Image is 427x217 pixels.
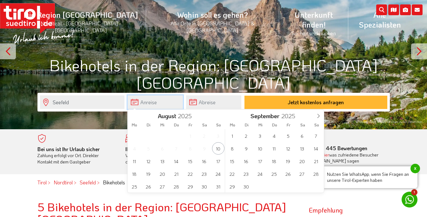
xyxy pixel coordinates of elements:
[212,168,224,180] span: August 24, 2025
[287,29,341,36] small: Suchen und buchen
[156,142,169,155] span: August 6, 2025
[170,168,183,180] span: August 21, 2025
[16,3,146,41] a: Die Region [GEOGRAPHIC_DATA]Nordtirol - [GEOGRAPHIC_DATA] - [GEOGRAPHIC_DATA]
[54,179,73,186] a: Nordtirol
[322,166,417,188] span: Nutzen Sie WhatsApp, wenn Sie Fragen an unsere Tirol-Experten haben
[411,189,417,195] span: 1
[184,130,197,142] span: August 1, 2025
[254,130,266,142] span: September 3, 2025
[268,130,280,142] span: September 4, 2025
[254,123,268,127] span: Mi
[296,130,308,142] span: September 6, 2025
[156,180,169,193] span: August 27, 2025
[254,168,266,180] span: September 24, 2025
[156,155,169,167] span: August 13, 2025
[226,130,238,142] span: September 1, 2025
[37,146,116,165] div: Zahlung erfolgt vor Ort. Direkter Kontakt mit dem Gastgeber
[268,168,280,180] span: September 25, 2025
[240,180,252,193] span: September 30, 2025
[170,180,183,193] span: August 28, 2025
[240,142,252,155] span: September 9, 2025
[128,142,141,155] span: August 4, 2025
[176,112,197,120] input: Year
[212,130,224,142] span: August 3, 2025
[183,123,197,127] span: Fr
[302,152,380,164] div: was zufriedene Besucher über [DOMAIN_NAME] sagen
[282,123,296,127] span: Fr
[310,142,322,155] span: September 14, 2025
[142,180,155,193] span: August 26, 2025
[125,146,191,152] b: Ihr Traumurlaub beginnt hier!
[170,142,183,155] span: August 7, 2025
[302,145,367,151] b: - 445 Bewertungen
[226,168,238,180] span: September 22, 2025
[296,123,310,127] span: Sa
[125,146,204,165] div: Von der Buchung bis zum Aufenthalt, der gesamte Ablauf ist unkompliziert
[226,142,238,155] span: September 8, 2025
[128,180,141,193] span: August 25, 2025
[310,155,322,167] span: September 21, 2025
[142,155,155,167] span: August 12, 2025
[310,168,322,180] span: September 28, 2025
[268,123,282,127] span: Do
[240,155,252,167] span: September 16, 2025
[186,95,241,109] input: Abreise
[128,95,183,109] input: Anreise
[240,130,252,142] span: September 2, 2025
[402,192,417,207] a: 1 Nutzen Sie WhatsApp, wenn Sie Fragen an unsere Tirol-Experten habenx
[142,168,155,180] span: August 19, 2025
[268,155,280,167] span: September 18, 2025
[198,168,210,180] span: August 23, 2025
[184,180,197,193] span: August 29, 2025
[80,179,96,186] a: Seefeld
[170,123,183,127] span: Do
[279,112,300,120] input: Year
[154,20,271,34] small: Alle Orte in [GEOGRAPHIC_DATA] & [GEOGRAPHIC_DATA]
[254,155,266,167] span: September 17, 2025
[37,56,390,91] h1: Bikehotels in der Region: [GEOGRAPHIC_DATA] [GEOGRAPHIC_DATA]
[212,142,224,155] span: August 10, 2025
[184,155,197,167] span: August 15, 2025
[282,130,294,142] span: September 5, 2025
[198,155,210,167] span: August 16, 2025
[268,142,280,155] span: September 11, 2025
[184,142,197,155] span: August 8, 2025
[23,20,138,34] small: Nordtirol - [GEOGRAPHIC_DATA] - [GEOGRAPHIC_DATA]
[184,168,197,180] span: August 22, 2025
[226,123,240,127] span: Mo
[240,123,254,127] span: Di
[128,168,141,180] span: August 18, 2025
[212,180,224,193] span: August 31, 2025
[103,179,125,186] em: Bikehotels
[197,123,211,127] span: Sa
[128,123,142,127] span: Mo
[226,180,238,193] span: September 29, 2025
[400,4,411,15] i: Fotogalerie
[198,180,210,193] span: August 30, 2025
[282,155,294,167] span: September 19, 2025
[212,155,224,167] span: August 17, 2025
[198,142,210,155] span: August 9, 2025
[412,4,423,15] i: Kontakt
[250,113,279,119] span: September
[142,123,156,127] span: Di
[158,113,176,119] span: August
[40,95,124,109] input: Wo soll's hingehen?
[211,123,225,127] span: So
[146,3,279,41] a: Wohin soll es gehen?Alle Orte in [GEOGRAPHIC_DATA] & [GEOGRAPHIC_DATA]
[37,146,100,152] b: Bei uns ist Ihr Urlaub sicher
[410,164,420,173] span: x
[309,206,343,214] strong: Empfehlung
[142,142,155,155] span: August 5, 2025
[310,130,322,142] span: September 7, 2025
[348,3,411,36] a: Alle Spezialisten
[198,130,210,142] span: August 2, 2025
[310,123,324,127] span: So
[37,179,47,186] a: Tirol
[156,123,170,127] span: Mi
[156,168,169,180] span: August 20, 2025
[296,168,308,180] span: September 27, 2025
[296,142,308,155] span: September 13, 2025
[282,168,294,180] span: September 26, 2025
[282,142,294,155] span: September 12, 2025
